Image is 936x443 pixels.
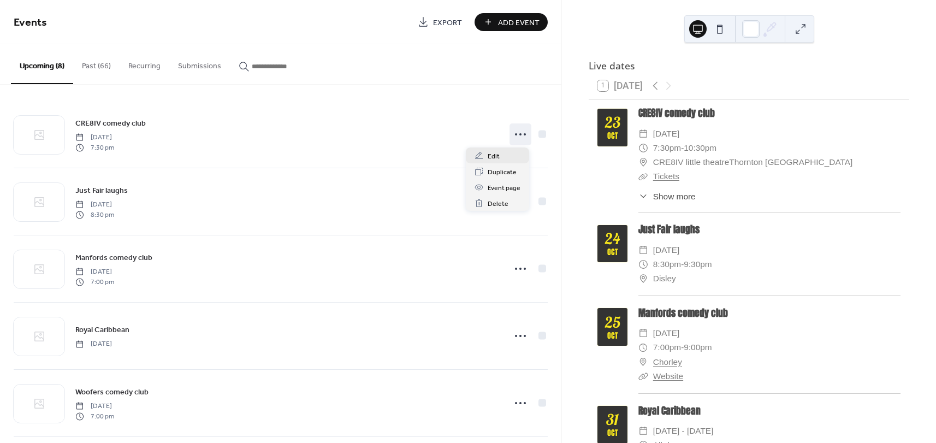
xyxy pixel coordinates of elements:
[638,141,648,155] div: ​
[14,12,47,33] span: Events
[638,369,648,383] div: ​
[475,13,548,31] button: Add Event
[638,257,648,271] div: ​
[11,44,73,84] button: Upcoming (8)
[75,133,114,143] span: [DATE]
[681,141,684,155] span: -
[653,172,679,181] a: Tickets
[653,155,853,169] span: CRE8IV little theatreThornton [GEOGRAPHIC_DATA]
[638,271,648,286] div: ​
[120,44,169,83] button: Recurring
[488,198,508,210] span: Delete
[75,277,114,287] span: 7:00 pm
[638,243,648,257] div: ​
[433,17,462,28] span: Export
[75,324,129,336] span: Royal Caribbean
[488,151,500,162] span: Edit
[75,339,112,349] span: [DATE]
[75,184,128,197] a: Just Fair laughs
[73,44,120,83] button: Past (66)
[638,340,648,355] div: ​
[684,141,716,155] span: 10:30pm
[653,355,682,369] a: Chorley
[75,143,114,152] span: 7:30 pm
[75,185,128,197] span: Just Fair laughs
[607,429,618,437] div: Oct
[605,231,620,246] div: 24
[488,182,520,194] span: Event page
[638,169,648,184] div: ​
[75,386,149,398] a: Woofers comedy club
[638,127,648,141] div: ​
[75,401,114,411] span: [DATE]
[638,404,901,418] div: Royal Caribbean
[653,424,714,438] span: [DATE] - [DATE]
[410,13,470,31] a: Export
[638,190,648,203] div: ​
[653,326,679,340] span: [DATE]
[75,251,152,264] a: Manfords comedy club
[75,323,129,336] a: Royal Caribbean
[589,58,909,73] div: Live dates
[653,190,696,203] span: Show more
[75,411,114,421] span: 7:00 pm
[684,340,712,355] span: 9:00pm
[169,44,230,83] button: Submissions
[75,252,152,264] span: Manfords comedy club
[605,115,620,130] div: 23
[498,17,540,28] span: Add Event
[681,340,684,355] span: -
[75,118,146,129] span: CRE8IV comedy club
[684,257,712,271] span: 9:30pm
[653,371,683,381] a: Website
[653,243,679,257] span: [DATE]
[638,155,648,169] div: ​
[638,326,648,340] div: ​
[488,167,517,178] span: Duplicate
[653,141,681,155] span: 7:30pm
[638,106,715,120] a: CRE8IV comedy club
[638,222,901,237] div: Just Fair laughs
[638,190,695,203] button: ​Show more
[607,132,618,140] div: Oct
[653,271,676,286] span: Disley
[638,355,648,369] div: ​
[653,340,681,355] span: 7:00pm
[638,424,648,438] div: ​
[607,332,618,340] div: Oct
[607,249,618,256] div: Oct
[681,257,684,271] span: -
[605,315,620,330] div: 25
[653,127,679,141] span: [DATE]
[638,306,728,320] a: Manfords comedy club
[75,200,114,210] span: [DATE]
[653,257,681,271] span: 8:30pm
[606,412,619,427] div: 31
[75,387,149,398] span: Woofers comedy club
[75,210,114,220] span: 8:30 pm
[75,267,114,277] span: [DATE]
[75,117,146,129] a: CRE8IV comedy club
